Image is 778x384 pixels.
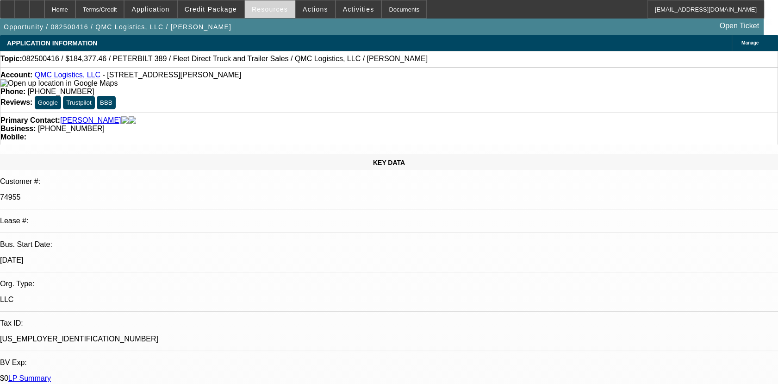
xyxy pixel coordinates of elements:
[129,116,136,125] img: linkedin-icon.png
[121,116,129,125] img: facebook-icon.png
[97,96,116,109] button: BBB
[35,71,100,79] a: QMC Logistics, LLC
[303,6,328,13] span: Actions
[336,0,381,18] button: Activities
[185,6,237,13] span: Credit Package
[28,88,94,95] span: [PHONE_NUMBER]
[252,6,288,13] span: Resources
[124,0,176,18] button: Application
[35,96,61,109] button: Google
[131,6,169,13] span: Application
[0,116,60,125] strong: Primary Contact:
[63,96,94,109] button: Trustpilot
[0,79,118,87] a: View Google Maps
[0,55,22,63] strong: Topic:
[373,159,405,166] span: KEY DATA
[4,23,231,31] span: Opportunity / 082500416 / QMC Logistics, LLC / [PERSON_NAME]
[343,6,374,13] span: Activities
[0,71,32,79] strong: Account:
[741,40,759,45] span: Manage
[8,374,51,382] a: LP Summary
[0,125,36,132] strong: Business:
[178,0,244,18] button: Credit Package
[0,88,25,95] strong: Phone:
[22,55,428,63] span: 082500416 / $184,377.46 / PETERBILT 389 / Fleet Direct Truck and Trailer Sales / QMC Logistics, L...
[716,18,763,34] a: Open Ticket
[296,0,335,18] button: Actions
[245,0,295,18] button: Resources
[0,79,118,88] img: Open up location in Google Maps
[38,125,105,132] span: [PHONE_NUMBER]
[60,116,121,125] a: [PERSON_NAME]
[103,71,242,79] span: - [STREET_ADDRESS][PERSON_NAME]
[0,98,32,106] strong: Reviews:
[7,39,97,47] span: APPLICATION INFORMATION
[0,133,26,141] strong: Mobile:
